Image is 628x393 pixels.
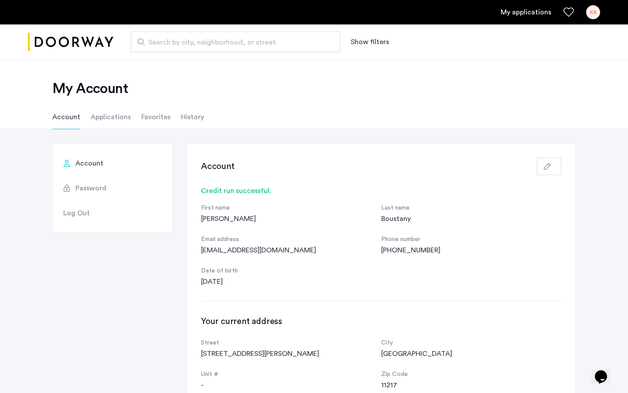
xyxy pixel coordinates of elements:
[141,105,171,129] li: Favorites
[591,358,619,384] iframe: chat widget
[201,186,561,196] div: Credit run successful.
[131,31,340,52] input: Apartment Search
[63,208,90,218] span: Log Out
[381,245,561,255] div: [PHONE_NUMBER]
[75,158,103,169] span: Account
[181,105,204,129] li: History
[201,234,381,245] div: Email address
[201,348,381,359] div: [STREET_ADDRESS][PERSON_NAME]
[91,105,131,129] li: Applications
[201,203,381,214] div: First name
[28,26,113,59] img: logo
[75,183,106,193] span: Password
[201,266,381,276] div: Date of birth
[148,37,316,48] span: Search by city, neighborhood, or street.
[201,276,381,287] div: [DATE]
[201,338,381,348] div: Street
[381,234,561,245] div: Phone number
[381,338,561,348] div: City
[501,7,551,17] a: My application
[28,26,113,59] a: Cazamio logo
[52,80,576,97] h2: My Account
[381,203,561,214] div: Last name
[351,37,389,47] button: Show or hide filters
[201,369,381,380] div: Unit #
[381,214,561,224] div: Boustany
[201,315,561,327] h3: Your current address
[201,245,381,255] div: [EMAIL_ADDRESS][DOMAIN_NAME]
[563,7,574,17] a: Favorites
[586,5,600,19] div: KB
[381,369,561,380] div: Zip Code
[201,380,381,390] div: -
[381,380,561,390] div: 11217
[52,105,80,129] li: Account
[381,348,561,359] div: [GEOGRAPHIC_DATA]
[201,160,235,172] h3: Account
[201,214,381,224] div: [PERSON_NAME]
[537,158,561,175] button: button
